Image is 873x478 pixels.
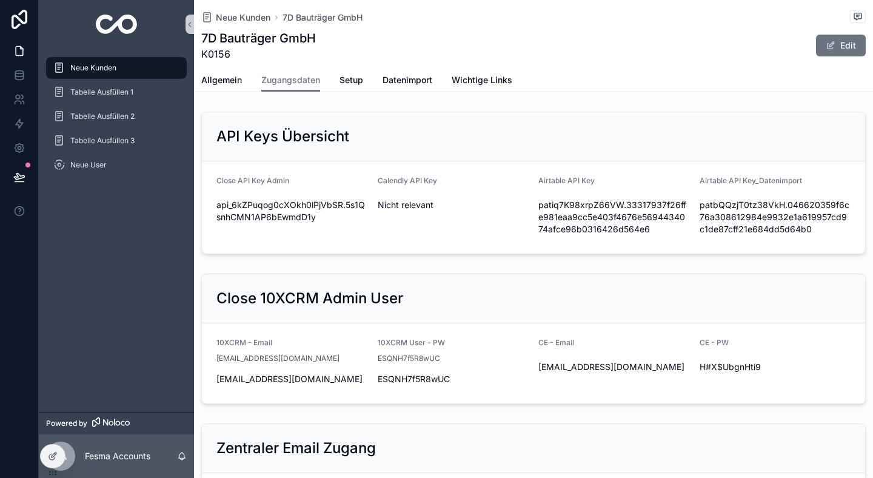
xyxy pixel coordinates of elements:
[700,361,851,373] span: H#X$UbgnHti9
[216,12,270,24] span: Neue Kunden
[216,127,349,146] h2: API Keys Übersicht
[216,338,272,347] span: 10XCRM - Email
[700,176,802,185] span: Airtable API Key_Datenimport
[216,439,376,458] h2: Zentraler Email Zugang
[70,63,116,73] span: Neue Kunden
[816,35,866,56] button: Edit
[378,373,529,385] span: ESQNH7f5R8wUC
[261,69,320,92] a: Zugangsdaten
[700,338,729,347] span: CE - PW
[70,112,135,121] span: Tabelle Ausfüllen 2
[378,176,437,185] span: Calendly API Key
[39,412,194,434] a: Powered by
[201,74,242,86] span: Allgemein
[538,338,574,347] span: CE - Email
[283,12,363,24] a: 7D Bauträger GmbH
[383,69,432,93] a: Datenimport
[538,176,595,185] span: Airtable API Key
[538,361,690,373] span: [EMAIL_ADDRESS][DOMAIN_NAME]
[261,74,320,86] span: Zugangsdaten
[339,69,363,93] a: Setup
[39,49,194,192] div: scrollable content
[70,136,135,146] span: Tabelle Ausfüllen 3
[46,154,187,176] a: Neue User
[452,69,512,93] a: Wichtige Links
[70,160,107,170] span: Neue User
[216,373,368,385] span: [EMAIL_ADDRESS][DOMAIN_NAME]
[538,199,690,235] span: patiq7K98xrpZ66VW.33317937f26ffe981eaa9cc5e403f4676e5694434074afce96b0316426d564e6
[201,30,316,47] h1: 7D Bauträger GmbH
[46,419,87,428] span: Powered by
[46,130,187,152] a: Tabelle Ausfüllen 3
[216,289,403,308] h2: Close 10XCRM Admin User
[216,176,289,185] span: Close API Key Admin
[201,12,270,24] a: Neue Kunden
[383,74,432,86] span: Datenimport
[378,199,529,211] span: Nicht relevant
[378,338,445,347] span: 10XCRM User - PW
[46,106,187,127] a: Tabelle Ausfüllen 2
[700,199,851,235] span: patbQQzjT0tz38VkH.046620359f6c76a308612984e9932e1a619957cd9c1de87cff21e684dd5d64b0
[96,15,138,34] img: App logo
[85,450,150,462] p: Fesma Accounts
[216,199,368,223] span: api_6kZPuqog0cXOkh0lPjVbSR.5s1QsnhCMN1AP6bEwmdD1y
[378,354,440,363] span: ESQNH7f5R8wUC
[70,87,133,97] span: Tabelle Ausfüllen 1
[201,47,316,61] span: K0156
[339,74,363,86] span: Setup
[46,81,187,103] a: Tabelle Ausfüllen 1
[216,354,339,363] span: [EMAIL_ADDRESS][DOMAIN_NAME]
[452,74,512,86] span: Wichtige Links
[46,57,187,79] a: Neue Kunden
[201,69,242,93] a: Allgemein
